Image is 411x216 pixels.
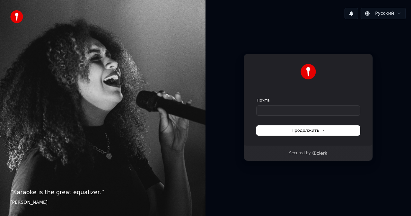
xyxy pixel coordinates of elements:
label: Почта [257,97,270,103]
button: Продолжить [257,126,360,135]
span: Продолжить [292,128,325,133]
footer: [PERSON_NAME] [10,199,195,206]
p: “ Karaoke is the great equalizer. ” [10,188,195,197]
img: youka [10,10,23,23]
p: Secured by [289,151,310,156]
a: Clerk logo [312,151,328,155]
img: Youka [301,64,316,79]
